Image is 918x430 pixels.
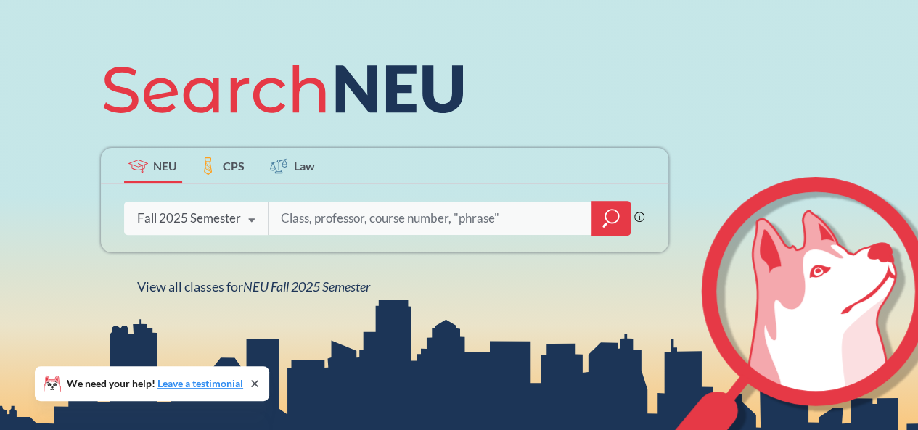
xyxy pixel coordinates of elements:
svg: magnifying glass [602,208,620,228]
div: Fall 2025 Semester [137,210,241,226]
input: Class, professor, course number, "phrase" [279,203,581,233]
div: magnifying glass [591,201,631,236]
span: View all classes for [137,278,370,294]
span: Law [294,157,315,174]
span: CPS [223,157,245,174]
a: Leave a testimonial [157,377,243,389]
span: We need your help! [67,379,243,389]
span: NEU Fall 2025 Semester [243,278,370,294]
span: NEU [153,157,177,174]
